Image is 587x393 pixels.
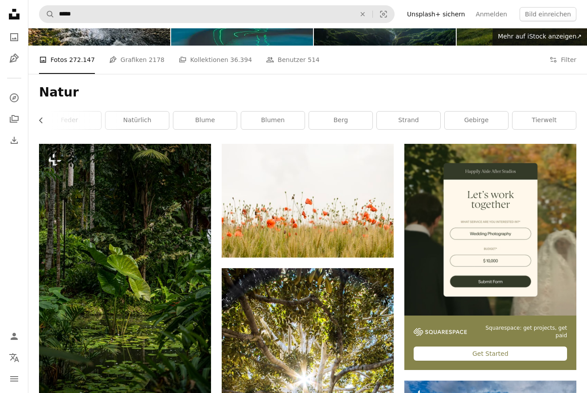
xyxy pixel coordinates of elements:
span: 2178 [149,55,164,65]
button: Löschen [353,6,372,23]
a: Tierwelt [513,112,576,129]
a: Unsplash+ sichern [402,7,470,21]
a: Feder [38,112,101,129]
button: Bild einreichen [520,7,576,21]
a: orangefarbene Blüten [222,196,394,204]
a: Strand [377,112,440,129]
a: Grafiken 2178 [109,46,164,74]
a: Squarespace: get projects, get paidGet Started [404,144,576,370]
button: Liste nach links verschieben [39,112,49,129]
a: natürlich [106,112,169,129]
form: Finden Sie Bildmaterial auf der ganzen Webseite [39,5,395,23]
button: Sprache [5,349,23,366]
span: 36.394 [230,55,252,65]
button: Menü [5,370,23,388]
a: Ein üppiger grüner Wald mit vielen Bäumen [39,269,211,277]
a: Entdecken [5,89,23,107]
button: Filter [549,46,576,74]
a: Gebirge [445,112,508,129]
a: Berg [309,112,372,129]
a: Startseite — Unsplash [5,5,23,25]
img: orangefarbene Blüten [222,144,394,258]
a: Anmelden / Registrieren [5,327,23,345]
a: Bisherige Downloads [5,131,23,149]
a: Fotos [5,28,23,46]
span: Mehr auf iStock anzeigen ↗ [498,33,582,40]
div: Get Started [414,347,567,361]
a: Blume [173,112,237,129]
button: Visuelle Suche [373,6,394,23]
img: file-1747939142011-51e5cc87e3c9 [414,328,467,336]
img: file-1747939393036-2c53a76c450aimage [404,144,576,316]
a: Grafiken [5,50,23,67]
a: Anmelden [470,7,513,21]
a: Mehr auf iStock anzeigen↗ [493,28,587,46]
a: Kollektionen [5,110,23,128]
a: Kollektionen 36.394 [179,46,252,74]
a: Blumen [241,112,305,129]
a: Benutzer 514 [266,46,319,74]
h1: Natur [39,85,576,100]
button: Unsplash suchen [39,6,55,23]
span: Squarespace: get projects, get paid [477,324,567,339]
span: 514 [308,55,320,65]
